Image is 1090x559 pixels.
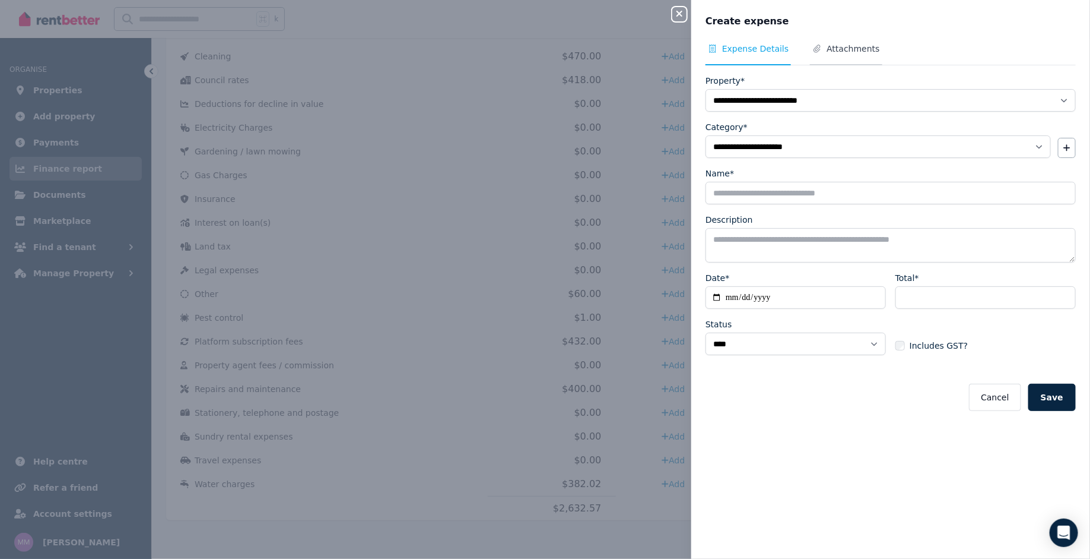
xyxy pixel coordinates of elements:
button: Save [1028,384,1076,411]
label: Description [706,214,753,226]
label: Total* [895,272,919,284]
label: Property* [706,75,745,87]
label: Name* [706,168,734,179]
span: Attachments [827,43,879,55]
label: Category* [706,121,748,133]
button: Cancel [969,384,1021,411]
span: Expense Details [722,43,789,55]
label: Status [706,318,732,330]
span: Includes GST? [910,340,968,352]
span: Create expense [706,14,789,29]
nav: Tabs [706,43,1076,65]
input: Includes GST? [895,341,905,350]
label: Date* [706,272,729,284]
div: Open Intercom Messenger [1050,519,1078,547]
